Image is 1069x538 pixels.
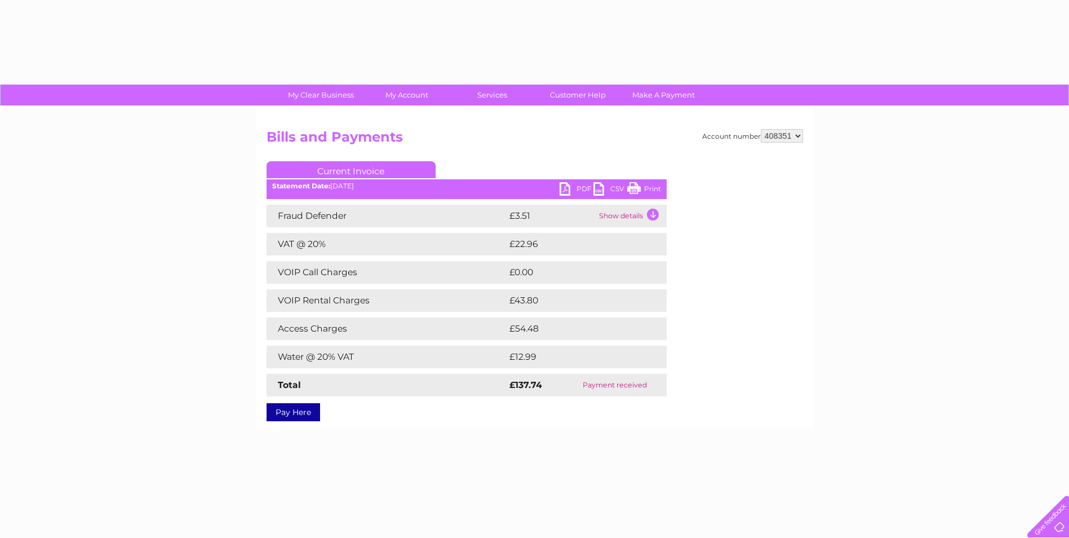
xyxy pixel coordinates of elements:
td: VOIP Call Charges [267,261,507,284]
td: VOIP Rental Charges [267,289,507,312]
a: CSV [593,182,627,199]
div: Account number [702,129,803,143]
td: Water @ 20% VAT [267,346,507,368]
a: Print [627,182,661,199]
td: £43.80 [507,289,644,312]
div: [DATE] [267,182,667,190]
a: Make A Payment [617,85,710,105]
strong: £137.74 [509,380,542,390]
td: Payment received [563,374,666,396]
td: Fraud Defender [267,205,507,227]
td: VAT @ 20% [267,233,507,255]
td: Show details [596,205,667,227]
h2: Bills and Payments [267,129,803,151]
a: PDF [560,182,593,199]
b: Statement Date: [272,182,330,190]
strong: Total [278,380,301,390]
td: Access Charges [267,317,507,340]
a: Pay Here [267,403,320,421]
td: £0.00 [507,261,641,284]
td: £12.99 [507,346,643,368]
a: Customer Help [531,85,624,105]
a: My Clear Business [274,85,367,105]
a: My Account [360,85,453,105]
td: £54.48 [507,317,645,340]
a: Current Invoice [267,161,436,178]
a: Services [446,85,539,105]
td: £3.51 [507,205,596,227]
td: £22.96 [507,233,644,255]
